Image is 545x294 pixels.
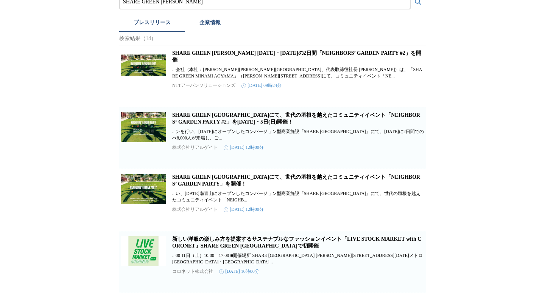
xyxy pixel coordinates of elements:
p: 検索結果（14） [119,32,426,45]
p: コロネット株式会社 [172,268,213,275]
img: SHARE GREEN MINAMI AOYAMAにて、世代の垣根を越えたコミュニティイベント「NEIGHBORS‘ GARDEN PARTY #2」を10月4日(土)・5日(日)開催！ [121,112,166,142]
img: 新しい洋服の楽しみ方を提案するサステナブルなファッションイベント「LIVE STOCK MARKET with CORONET」SHARE GREEN MINAMI AOYAMAで初開催 [121,236,166,266]
img: SHARE GREEN MINAMI AOYAMA 10/4（土）・10/5（日）の2日間「NEIGHBORS’ GARDEN PARTY #2」を開催 [121,50,166,80]
button: 企業情報 [185,15,235,32]
a: 新しい洋服の楽しみ方を提案するサステナブルなファッションイベント「LIVE STOCK MARKET with CORONET」SHARE GREEN [GEOGRAPHIC_DATA]で初開催 [172,236,421,249]
p: 株式会社リアルゲイト [172,144,218,151]
a: SHARE GREEN [GEOGRAPHIC_DATA]にて、世代の垣根を越えたコミュニティイベント「NEIGHBORS’ GARDEN PARTY」を開催！ [172,174,420,187]
p: ...会社（本社：[PERSON_NAME][PERSON_NAME][GEOGRAPHIC_DATA]、代表取締役社長 [PERSON_NAME]）は、「SHARE GREEN MINAMI ... [172,67,424,79]
img: SHARE GREEN MINAMI AOYAMAにて、世代の垣根を越えたコミュニティイベント「NEIGHBORS’ GARDEN PARTY」を開催！ [121,174,166,204]
p: NTTアーバンソリューションズ [172,82,235,89]
p: ...い、[DATE]南青山にオープンしたコンバージョン型商業施設「SHARE [GEOGRAPHIC_DATA]」にて、世代の垣根を越えたコミュニティイベント「NEIGHB... [172,190,424,203]
button: プレスリリース [119,15,185,32]
a: SHARE GREEN [PERSON_NAME] [DATE]・[DATE]の2日間「NEIGHBORS’ GARDEN PARTY #2」を開催 [172,50,421,63]
time: [DATE] 10時00分 [219,268,259,275]
p: ...00 11日（土）10:00 – 17:00 ■開催場所 SHARE [GEOGRAPHIC_DATA] [PERSON_NAME][STREET_ADDRESS][DATE]メトロ[GE... [172,252,424,265]
time: [DATE] 12時00分 [224,206,264,213]
a: SHARE GREEN [GEOGRAPHIC_DATA]にて、世代の垣根を越えたコミュニティイベント「NEIGHBORS‘ GARDEN PARTY #2」を[DATE]・5日(日)開催！ [172,112,420,125]
p: ...ンを行い、[DATE]にオープンしたコンバージョン型商業施設「SHARE [GEOGRAPHIC_DATA]」にて、[DATE]に2日間でのべ8,000人が来場し、ご... [172,128,424,141]
time: [DATE] 12時00分 [224,144,264,151]
time: [DATE] 09時24分 [241,82,282,89]
p: 株式会社リアルゲイト [172,206,218,213]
